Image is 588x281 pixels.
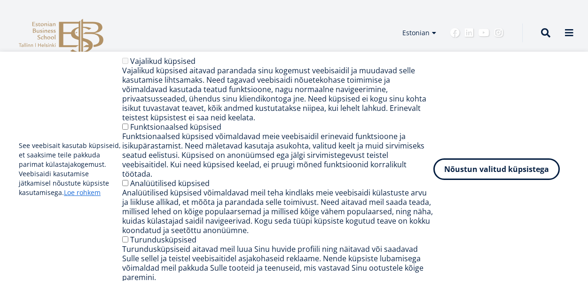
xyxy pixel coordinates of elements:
[122,66,433,122] div: Vajalikud küpsised aitavad parandada sinu kogemust veebisaidil ja muudavad selle kasutamise lihts...
[433,158,560,180] button: Nõustun valitud küpsistega
[122,132,433,179] div: Funktsionaalsed küpsised võimaldavad meie veebisaidil erinevaid funktsioone ja isikupärastamist. ...
[130,122,221,132] label: Funktsionaalsed küpsised
[450,28,460,38] a: Facebook
[130,178,210,188] label: Analüütilised küpsised
[122,188,433,235] div: Analüütilised küpsised võimaldavad meil teha kindlaks meie veebisaidi külastuste arvu ja liikluse...
[464,28,474,38] a: Linkedin
[64,188,101,197] a: Loe rohkem
[130,234,196,245] label: Turundusküpsised
[494,28,503,38] a: Instagram
[478,28,489,38] a: Youtube
[130,56,196,66] label: Vajalikud küpsised
[19,141,122,197] p: See veebisait kasutab küpsiseid, et saaksime teile pakkuda parimat külastajakogemust. Veebisaidi ...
